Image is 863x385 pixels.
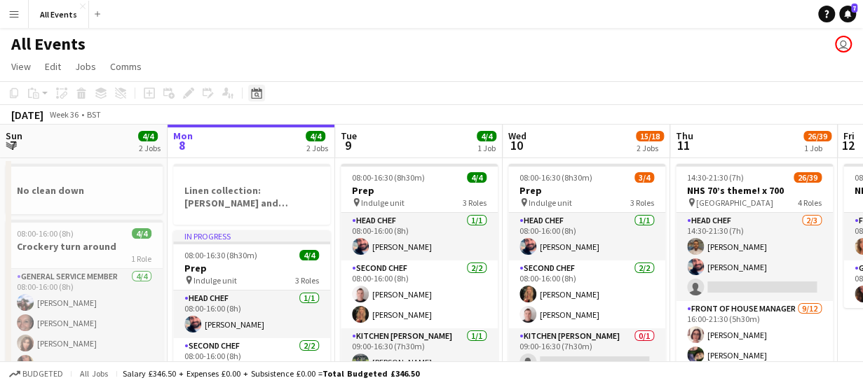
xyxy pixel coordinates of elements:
[519,172,592,183] span: 08:00-16:30 (8h30m)
[138,131,158,141] span: 4/4
[341,164,498,371] app-job-card: 08:00-16:30 (8h30m)4/4Prep Indulge unit3 RolesHead Chef1/108:00-16:00 (8h)[PERSON_NAME]Second Che...
[508,260,665,328] app-card-role: Second Chef2/208:00-16:00 (8h)[PERSON_NAME][PERSON_NAME]
[341,184,498,197] h3: Prep
[123,368,419,379] div: Salary £346.50 + Expenses £0.00 + Subsistence £0.00 =
[45,60,61,73] span: Edit
[6,220,163,377] app-job-card: 08:00-16:00 (8h)4/4Crockery turn around1 RoleGeneral service member4/408:00-16:00 (8h)[PERSON_NAM...
[6,240,163,253] h3: Crockery turn around
[6,129,22,142] span: Sun
[184,250,257,260] span: 08:00-16:30 (8h30m)
[46,109,81,120] span: Week 36
[6,164,163,214] app-job-card: No clean down
[193,275,237,286] span: Indulge unit
[69,57,102,76] a: Jobs
[508,129,526,142] span: Wed
[132,228,151,239] span: 4/4
[508,164,665,371] app-job-card: 08:00-16:30 (8h30m)3/4Prep Indulge unit3 RolesHead Chef1/108:00-16:00 (8h)[PERSON_NAME]Second Che...
[696,197,773,208] span: [GEOGRAPHIC_DATA]
[339,137,357,153] span: 9
[11,108,43,122] div: [DATE]
[39,57,67,76] a: Edit
[173,184,330,209] h3: Linen collection: [PERSON_NAME] and [PERSON_NAME]
[508,328,665,376] app-card-role: Kitchen [PERSON_NAME]0/109:00-16:30 (7h30m)
[676,184,833,197] h3: NHS 70’s theme! x 700
[804,143,831,153] div: 1 Job
[529,197,572,208] span: Indulge unit
[508,213,665,260] app-card-role: Head Chef1/108:00-16:00 (8h)[PERSON_NAME]
[341,213,498,260] app-card-role: Head Chef1/108:00-16:00 (8h)[PERSON_NAME]
[75,60,96,73] span: Jobs
[104,57,147,76] a: Comms
[171,137,193,153] span: 8
[843,129,855,142] span: Fri
[11,60,31,73] span: View
[477,131,496,141] span: 4/4
[173,230,330,241] div: In progress
[676,164,833,371] app-job-card: 14:30-21:30 (7h)26/39NHS 70’s theme! x 700 [GEOGRAPHIC_DATA]4 RolesHead Chef2/314:30-21:30 (7h)[P...
[295,275,319,286] span: 3 Roles
[299,250,319,260] span: 4/4
[687,172,744,183] span: 14:30-21:30 (7h)
[851,3,857,13] span: 7
[463,197,487,208] span: 3 Roles
[6,269,163,377] app-card-role: General service member4/408:00-16:00 (8h)[PERSON_NAME][PERSON_NAME][PERSON_NAME][PERSON_NAME]
[173,164,330,225] app-job-card: Linen collection: [PERSON_NAME] and [PERSON_NAME]
[341,328,498,376] app-card-role: Kitchen [PERSON_NAME]1/109:00-16:30 (7h30m)[PERSON_NAME]
[77,368,111,379] span: All jobs
[634,172,654,183] span: 3/4
[506,137,526,153] span: 10
[794,172,822,183] span: 26/39
[6,184,163,197] h3: No clean down
[630,197,654,208] span: 3 Roles
[17,228,74,239] span: 08:00-16:00 (8h)
[7,366,65,381] button: Budgeted
[110,60,142,73] span: Comms
[322,368,419,379] span: Total Budgeted £346.50
[361,197,405,208] span: Indulge unit
[839,6,856,22] a: 7
[11,34,86,55] h1: All Events
[87,109,101,120] div: BST
[139,143,161,153] div: 2 Jobs
[306,143,328,153] div: 2 Jobs
[841,137,855,153] span: 12
[341,260,498,328] app-card-role: Second Chef2/208:00-16:00 (8h)[PERSON_NAME][PERSON_NAME]
[173,129,193,142] span: Mon
[676,129,693,142] span: Thu
[22,369,63,379] span: Budgeted
[306,131,325,141] span: 4/4
[835,36,852,52] app-user-avatar: Lucy Hinks
[29,1,89,28] button: All Events
[173,262,330,274] h3: Prep
[6,57,36,76] a: View
[508,184,665,197] h3: Prep
[674,137,693,153] span: 11
[803,131,831,141] span: 26/39
[467,172,487,183] span: 4/4
[637,143,663,153] div: 2 Jobs
[352,172,425,183] span: 08:00-16:30 (8h30m)
[798,197,822,208] span: 4 Roles
[341,129,357,142] span: Tue
[676,213,833,301] app-card-role: Head Chef2/314:30-21:30 (7h)[PERSON_NAME][PERSON_NAME]
[131,253,151,264] span: 1 Role
[636,131,664,141] span: 15/18
[4,137,22,153] span: 7
[173,290,330,338] app-card-role: Head Chef1/108:00-16:00 (8h)[PERSON_NAME]
[477,143,496,153] div: 1 Job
